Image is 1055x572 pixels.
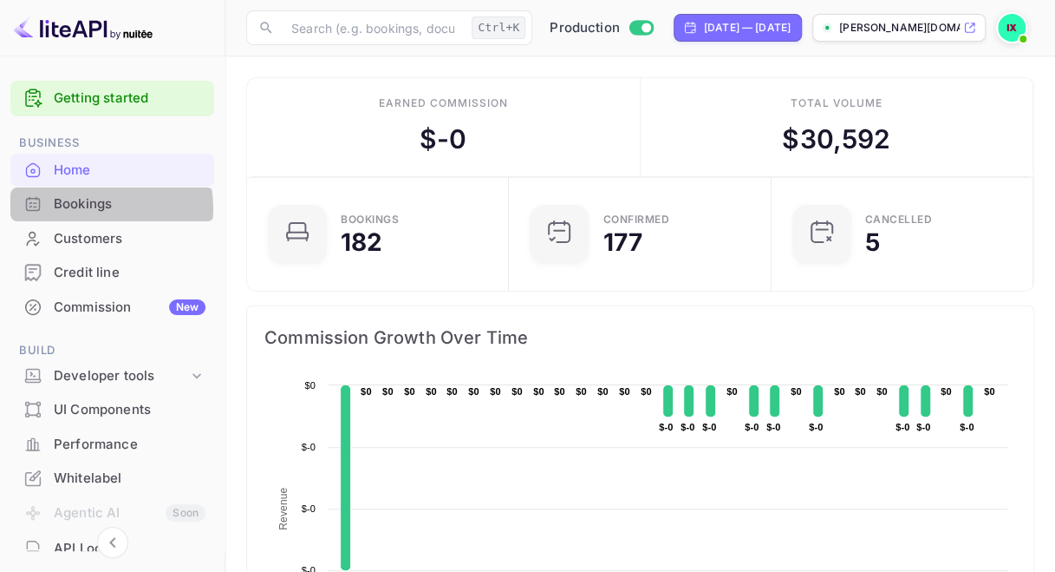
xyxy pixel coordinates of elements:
text: $-0 [960,422,974,432]
div: Switch to Sandbox mode [543,18,660,38]
text: $0 [941,386,952,397]
div: UI Components [10,393,214,427]
text: $0 [554,386,565,397]
div: Performance [10,428,214,462]
div: Whitelabel [10,462,214,496]
text: $0 [984,386,995,397]
text: $-0 [745,422,759,432]
div: Customers [54,229,205,249]
span: Build [10,341,214,360]
p: [PERSON_NAME][DOMAIN_NAME] [839,20,960,36]
div: Developer tools [54,366,188,386]
div: Getting started [10,81,214,116]
a: Bookings [10,187,214,220]
div: Total volume [790,95,882,111]
text: $0 [855,386,866,397]
text: $0 [726,386,738,397]
img: ivan xu [998,14,1026,42]
text: $-0 [681,422,694,432]
a: Getting started [54,89,205,108]
div: Performance [54,435,205,455]
a: CommissionNew [10,291,214,323]
text: $0 [304,380,316,391]
div: $ 30,592 [782,120,890,159]
div: Confirmed [602,214,669,225]
text: $0 [404,386,415,397]
a: Customers [10,222,214,254]
text: $-0 [302,503,316,514]
div: 182 [341,230,382,254]
div: Earned commission [379,95,507,111]
div: API Logs [54,539,205,559]
text: $-0 [702,422,716,432]
div: Home [54,161,205,181]
button: Collapse navigation [97,527,128,558]
a: Credit line [10,256,214,288]
div: API Logs [10,532,214,566]
a: Whitelabel [10,462,214,494]
text: $0 [597,386,609,397]
text: $0 [533,386,544,397]
span: Business [10,134,214,153]
text: $-0 [302,442,316,452]
div: Bookings [10,187,214,221]
text: Revenue [277,487,290,529]
div: New [169,299,205,315]
div: CANCELLED [865,214,933,225]
div: Bookings [341,214,399,225]
div: 5 [865,230,880,254]
input: Search (e.g. bookings, documentation) [281,10,465,45]
a: API Logs [10,532,214,564]
text: $0 [361,386,372,397]
div: Ctrl+K [472,16,525,39]
div: Credit line [54,263,205,283]
text: $-0 [916,422,930,432]
text: $0 [641,386,652,397]
div: CommissionNew [10,291,214,325]
div: [DATE] — [DATE] [704,20,791,36]
div: 177 [602,230,641,254]
a: Home [10,154,214,186]
text: $0 [876,386,888,397]
img: LiteAPI logo [14,14,153,42]
div: $ -0 [420,120,466,159]
a: UI Components [10,393,214,425]
text: $0 [511,386,523,397]
a: Performance [10,428,214,460]
text: $-0 [895,422,909,432]
text: $0 [426,386,437,397]
text: $0 [468,386,479,397]
div: Developer tools [10,361,214,391]
span: Commission Growth Over Time [264,324,1016,352]
text: $0 [834,386,845,397]
text: $0 [382,386,394,397]
div: Commission [54,298,205,318]
text: $0 [446,386,458,397]
div: Credit line [10,256,214,290]
span: Production [550,18,620,38]
text: $0 [490,386,501,397]
text: $-0 [766,422,780,432]
div: Home [10,154,214,187]
text: $0 [619,386,630,397]
div: Bookings [54,194,205,214]
text: $0 [576,386,587,397]
text: $-0 [809,422,823,432]
div: Customers [10,222,214,256]
text: $-0 [659,422,673,432]
div: Whitelabel [54,469,205,489]
div: UI Components [54,400,205,420]
text: $0 [791,386,802,397]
